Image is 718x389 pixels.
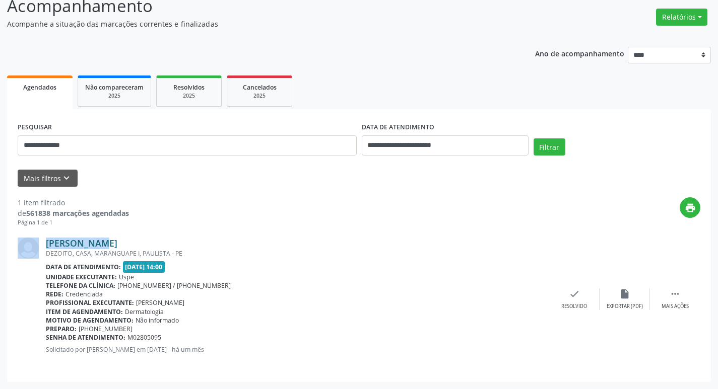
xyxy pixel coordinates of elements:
[534,138,565,155] button: Filtrar
[619,288,630,299] i: insert_drive_file
[127,333,161,342] span: M02805095
[46,290,63,298] b: Rede:
[119,273,134,281] span: Uspe
[46,307,123,316] b: Item de agendamento:
[18,208,129,218] div: de
[46,273,117,281] b: Unidade executante:
[46,281,115,290] b: Telefone da clínica:
[18,170,78,187] button: Mais filtroskeyboard_arrow_down
[46,316,134,325] b: Motivo de agendamento:
[23,83,56,92] span: Agendados
[656,9,707,26] button: Relatórios
[173,83,205,92] span: Resolvidos
[46,298,134,307] b: Profissional executante:
[26,208,129,218] strong: 561838 marcações agendadas
[607,303,643,310] div: Exportar (PDF)
[561,303,587,310] div: Resolvido
[123,261,165,273] span: [DATE] 14:00
[46,345,549,354] p: Solicitado por [PERSON_NAME] em [DATE] - há um mês
[46,333,125,342] b: Senha de atendimento:
[136,298,184,307] span: [PERSON_NAME]
[164,92,214,100] div: 2025
[685,202,696,213] i: print
[61,173,72,184] i: keyboard_arrow_down
[362,120,434,135] label: DATA DE ATENDIMENTO
[66,290,103,298] span: Credenciada
[18,197,129,208] div: 1 item filtrado
[18,120,52,135] label: PESQUISAR
[46,249,549,258] div: DEZOITO, CASA, MARANGUAPE I, PAULISTA - PE
[569,288,580,299] i: check
[46,238,117,249] a: [PERSON_NAME]
[136,316,179,325] span: Não informado
[243,83,277,92] span: Cancelados
[46,263,121,271] b: Data de atendimento:
[662,303,689,310] div: Mais ações
[18,218,129,227] div: Página 1 de 1
[85,92,144,100] div: 2025
[125,307,164,316] span: Dermatologia
[535,47,624,59] p: Ano de acompanhamento
[117,281,231,290] span: [PHONE_NUMBER] / [PHONE_NUMBER]
[234,92,285,100] div: 2025
[680,197,700,218] button: print
[670,288,681,299] i: 
[18,238,39,259] img: img
[46,325,77,333] b: Preparo:
[85,83,144,92] span: Não compareceram
[7,19,500,29] p: Acompanhe a situação das marcações correntes e finalizadas
[79,325,133,333] span: [PHONE_NUMBER]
